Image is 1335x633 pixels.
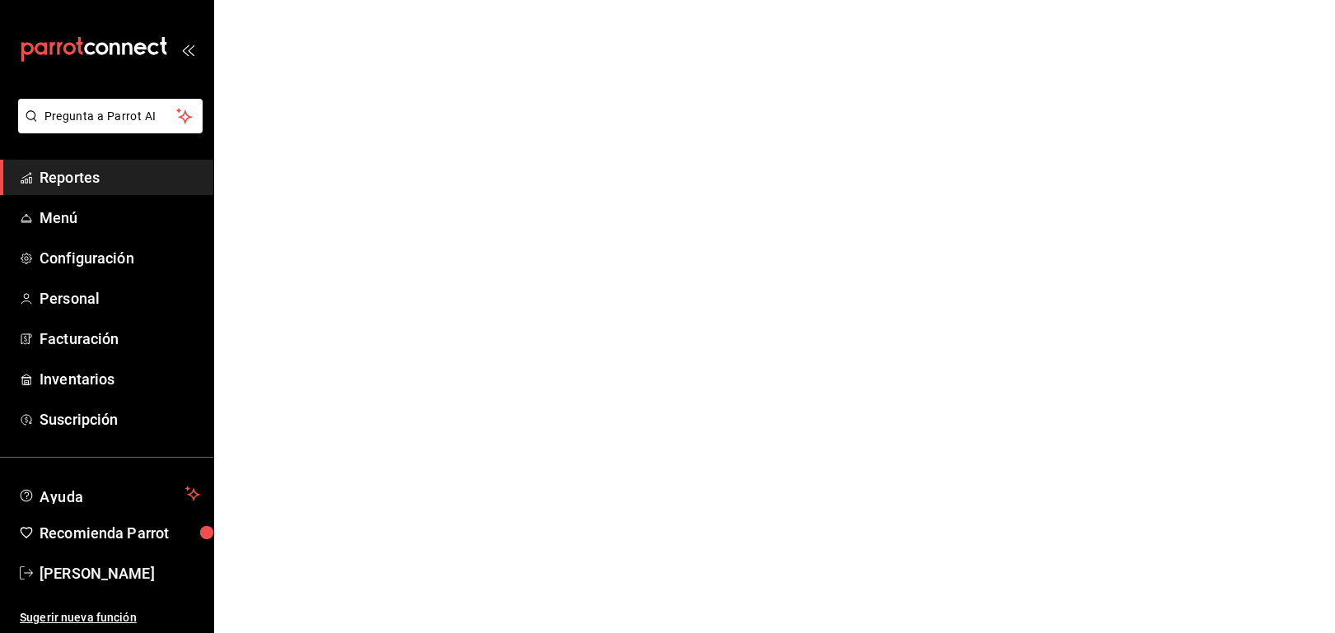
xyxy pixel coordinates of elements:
[40,287,200,310] span: Personal
[40,247,200,269] span: Configuración
[40,522,200,544] span: Recomienda Parrot
[40,562,200,584] span: [PERSON_NAME]
[40,166,200,189] span: Reportes
[40,484,179,504] span: Ayuda
[40,328,200,350] span: Facturación
[18,99,203,133] button: Pregunta a Parrot AI
[40,408,200,431] span: Suscripción
[12,119,203,137] a: Pregunta a Parrot AI
[181,43,194,56] button: open_drawer_menu
[20,609,200,626] span: Sugerir nueva función
[44,108,177,125] span: Pregunta a Parrot AI
[40,368,200,390] span: Inventarios
[40,207,200,229] span: Menú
